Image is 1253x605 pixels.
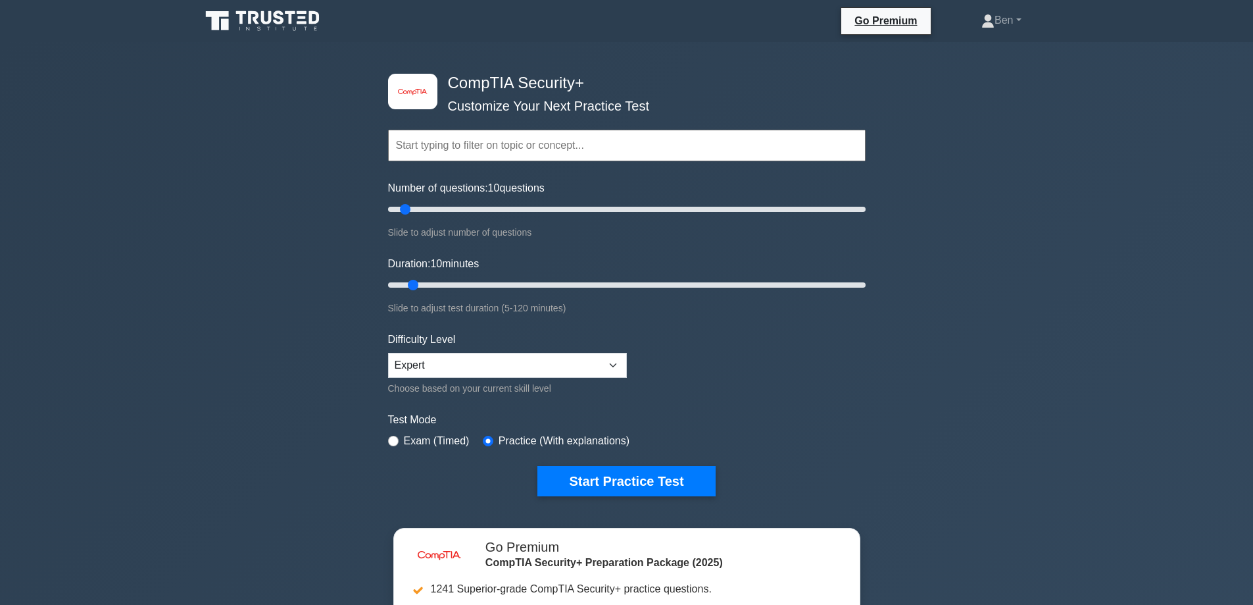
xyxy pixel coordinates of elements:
div: Slide to adjust number of questions [388,224,866,240]
label: Duration: minutes [388,256,479,272]
label: Practice (With explanations) [499,433,629,449]
span: 10 [488,182,500,194]
div: Choose based on your current skill level [388,381,627,396]
div: Slide to adjust test duration (5-120 minutes) [388,300,866,316]
h4: CompTIA Security+ [443,74,801,93]
label: Difficulty Level [388,332,456,348]
a: Ben [950,7,1053,34]
button: Start Practice Test [537,466,715,496]
label: Number of questions: questions [388,180,545,196]
label: Test Mode [388,412,866,428]
label: Exam (Timed) [404,433,470,449]
a: Go Premium [847,13,925,29]
span: 10 [430,258,442,269]
input: Start typing to filter on topic or concept... [388,130,866,161]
